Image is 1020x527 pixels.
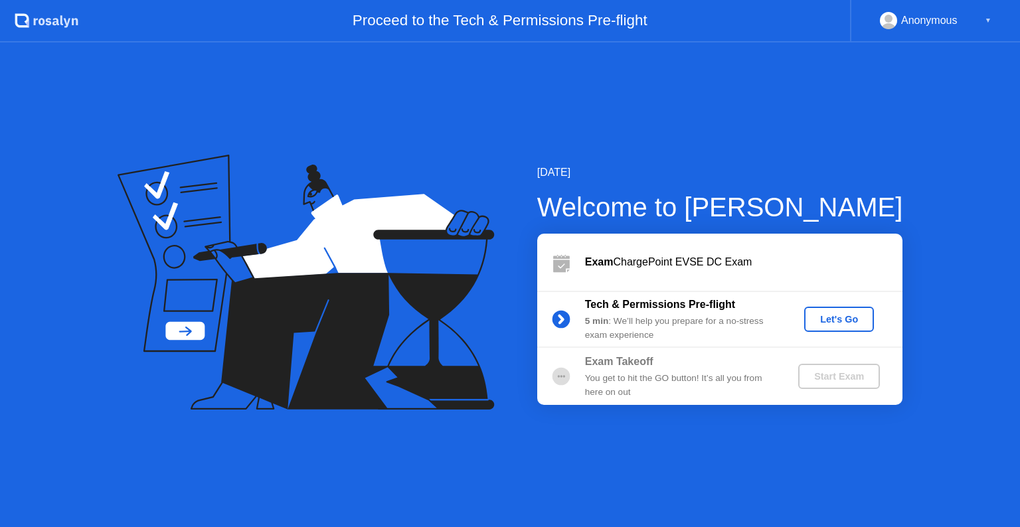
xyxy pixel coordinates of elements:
button: Start Exam [798,364,880,389]
b: Exam Takeoff [585,356,653,367]
div: Welcome to [PERSON_NAME] [537,187,903,227]
b: Exam [585,256,614,267]
div: Start Exam [804,371,875,382]
div: [DATE] [537,165,903,181]
div: You get to hit the GO button! It’s all you from here on out [585,372,776,399]
div: ▼ [985,12,991,29]
b: 5 min [585,316,609,326]
div: Let's Go [809,314,869,325]
b: Tech & Permissions Pre-flight [585,299,735,310]
div: ChargePoint EVSE DC Exam [585,254,902,270]
div: Anonymous [901,12,958,29]
div: : We’ll help you prepare for a no-stress exam experience [585,315,776,342]
button: Let's Go [804,307,874,332]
